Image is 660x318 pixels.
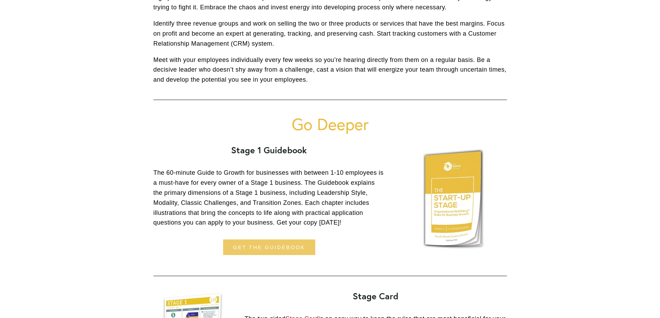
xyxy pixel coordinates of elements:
[153,19,507,48] p: Identify three revenue groups and work on selling the two or three products or services that have...
[153,168,385,228] p: The 60-minute Guide to Growth for businesses with between 1-10 employees is a must-have for every...
[153,115,507,133] h1: Go Deeper
[153,55,507,85] p: Meet with your employees individually every few weeks so you’re hearing directly from them on a r...
[223,239,315,255] a: get the guidebook
[231,144,307,156] strong: Stage 1 Guidebook
[353,290,398,302] strong: Stage Card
